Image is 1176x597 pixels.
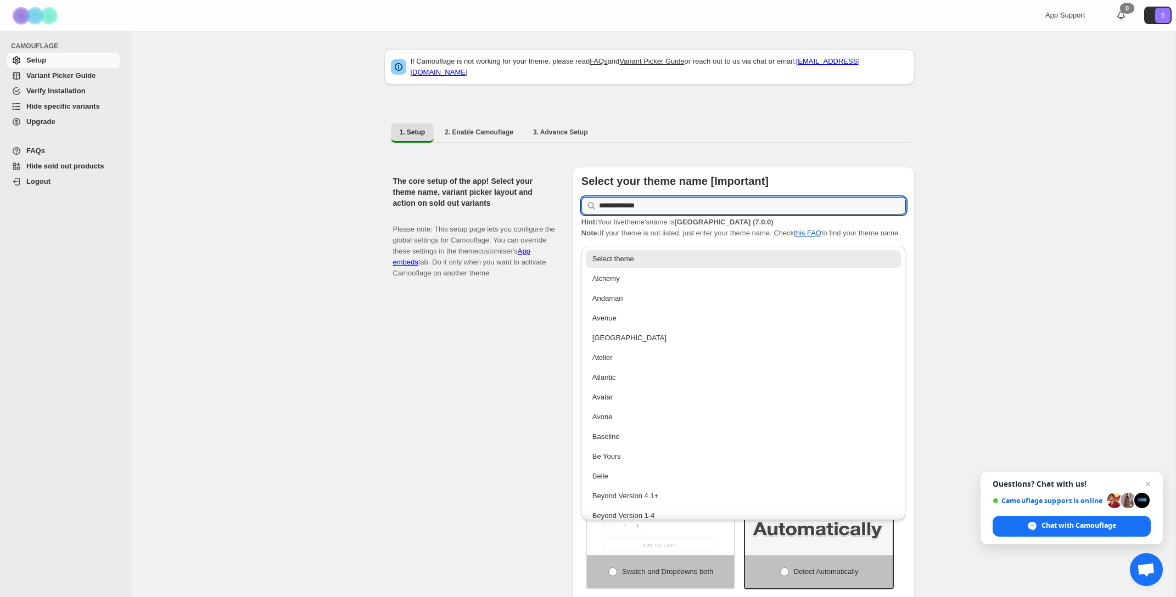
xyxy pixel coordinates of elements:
span: Chat with Camouflage [1041,521,1116,531]
a: this FAQ [794,229,821,237]
span: Logout [26,177,51,185]
span: Setup [26,56,46,64]
a: Variant Picker Guide [7,68,120,83]
div: Andaman [592,293,895,304]
a: Hide specific variants [7,99,120,114]
span: Questions? Chat with us! [993,480,1151,488]
span: Close chat [1141,477,1155,491]
span: Hide specific variants [26,102,100,110]
div: Alchemy [592,273,895,284]
li: Athens [581,327,906,347]
div: Beyond Version 1-4 [592,510,895,521]
li: Select theme [581,250,906,268]
span: App Support [1045,11,1085,19]
li: Beyond Version 4.1+ [581,485,906,505]
p: If your theme is not listed, just enter your theme name. Check to find your theme name. [581,217,906,239]
img: Camouflage [9,1,64,31]
a: Hide sold out products [7,159,120,174]
span: 3. Advance Setup [533,128,588,137]
span: Upgrade [26,117,55,126]
button: Avatar with initials S [1144,7,1172,24]
li: Baseline [581,426,906,446]
b: Select your theme name [Important] [581,175,769,187]
text: S [1161,12,1164,19]
li: Belle [581,465,906,485]
strong: Note: [581,229,600,237]
div: [GEOGRAPHIC_DATA] [592,333,895,343]
a: FAQs [7,143,120,159]
p: If Camouflage is not working for your theme, please read and or reach out to us via chat or email: [411,56,908,78]
li: Alchemy [581,268,906,288]
span: Swatch and Dropdowns both [622,567,713,576]
span: 1. Setup [400,128,425,137]
strong: [GEOGRAPHIC_DATA] (7.0.0) [674,218,773,226]
strong: Hint: [581,218,598,226]
a: Logout [7,174,120,189]
span: Verify Installation [26,87,86,95]
span: Hide sold out products [26,162,104,170]
span: Avatar with initials S [1155,8,1171,23]
div: Beyond Version 4.1+ [592,491,895,502]
li: Be Yours [581,446,906,465]
div: Select theme [592,254,895,264]
h2: The core setup of the app! Select your theme name, variant picker layout and action on sold out v... [393,176,555,209]
div: Chat with Camouflage [993,516,1151,537]
div: Avenue [592,313,895,324]
span: Detect Automatically [794,567,859,576]
li: Avenue [581,307,906,327]
div: Avone [592,412,895,423]
a: 0 [1116,10,1127,21]
span: 2. Enable Camouflage [445,128,513,137]
li: Atelier [581,347,906,367]
li: Atlantic [581,367,906,386]
span: Variant Picker Guide [26,71,96,80]
span: Your live theme's name is [581,218,774,226]
li: Avone [581,406,906,426]
a: Setup [7,53,120,68]
div: Avatar [592,392,895,403]
a: Variant Picker Guide [619,57,684,65]
div: Open chat [1130,553,1163,586]
div: 0 [1120,3,1134,14]
div: Atelier [592,352,895,363]
div: Baseline [592,431,895,442]
li: Andaman [581,288,906,307]
a: Verify Installation [7,83,120,99]
span: Camouflage support is online [993,497,1103,505]
span: CAMOUFLAGE [11,42,124,50]
li: Beyond Version 1-4 [581,505,906,525]
div: Atlantic [592,372,895,383]
a: Upgrade [7,114,120,129]
div: Belle [592,471,895,482]
div: Be Yours [592,451,895,462]
p: Please note: This setup page lets you configure the global settings for Camouflage. You can overr... [393,213,555,279]
span: FAQs [26,147,45,155]
li: Avatar [581,386,906,406]
a: FAQs [590,57,608,65]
